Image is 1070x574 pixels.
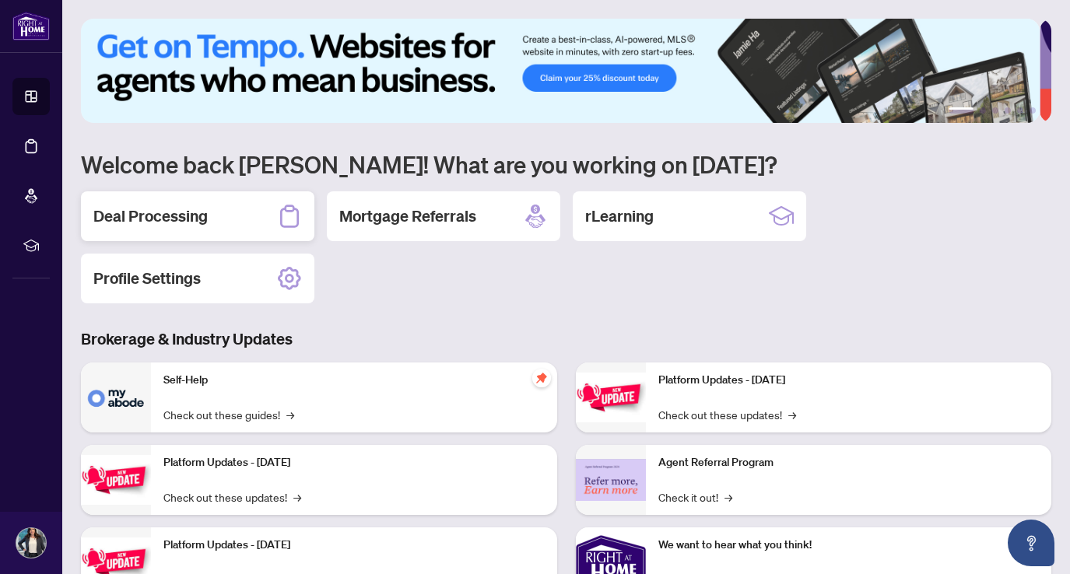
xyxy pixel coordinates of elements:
[163,454,545,471] p: Platform Updates - [DATE]
[658,537,1040,554] p: We want to hear what you think!
[81,362,151,432] img: Self-Help
[163,406,294,423] a: Check out these guides!→
[1005,107,1011,114] button: 4
[163,372,545,389] p: Self-Help
[81,149,1051,179] h1: Welcome back [PERSON_NAME]! What are you working on [DATE]?
[81,455,151,504] img: Platform Updates - September 16, 2025
[949,107,974,114] button: 1
[658,488,732,506] a: Check it out!→
[992,107,998,114] button: 3
[658,454,1040,471] p: Agent Referral Program
[93,205,208,227] h2: Deal Processing
[585,205,654,227] h2: rLearning
[1030,107,1036,114] button: 6
[788,406,796,423] span: →
[286,406,294,423] span: →
[658,406,796,423] a: Check out these updates!→
[1017,107,1023,114] button: 5
[163,488,301,506] a: Check out these updates!→
[293,488,301,506] span: →
[1008,520,1054,566] button: Open asap
[576,459,646,502] img: Agent Referral Program
[93,268,201,289] h2: Profile Settings
[81,19,1040,123] img: Slide 0
[81,328,1051,350] h3: Brokerage & Industry Updates
[724,488,732,506] span: →
[339,205,476,227] h2: Mortgage Referrals
[576,373,646,422] img: Platform Updates - June 23, 2025
[658,372,1040,389] p: Platform Updates - [DATE]
[163,537,545,554] p: Platform Updates - [DATE]
[532,369,551,387] span: pushpin
[980,107,986,114] button: 2
[12,12,50,40] img: logo
[16,528,46,558] img: Profile Icon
